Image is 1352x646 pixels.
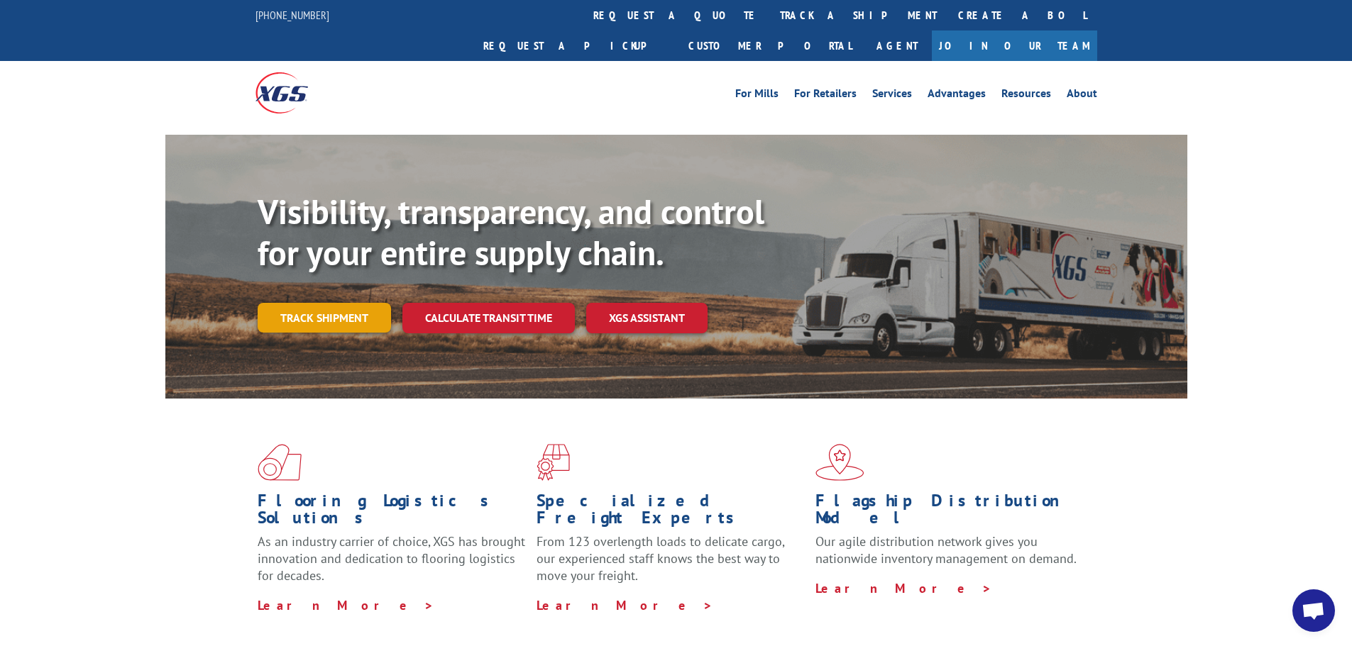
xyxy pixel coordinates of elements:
[872,88,912,104] a: Services
[586,303,708,333] a: XGS ASSISTANT
[258,533,525,584] span: As an industry carrier of choice, XGS has brought innovation and dedication to flooring logistics...
[473,30,678,61] a: Request a pickup
[258,189,764,274] b: Visibility, transparency, and control for your entire supply chain.
[402,303,575,333] a: Calculate transit time
[1067,88,1097,104] a: About
[258,303,391,333] a: Track shipment
[794,88,857,104] a: For Retailers
[258,444,302,481] img: xgs-icon-total-supply-chain-intelligence-red
[258,597,434,613] a: Learn More >
[815,444,864,481] img: xgs-icon-flagship-distribution-model-red
[932,30,1097,61] a: Join Our Team
[735,88,779,104] a: For Mills
[928,88,986,104] a: Advantages
[1001,88,1051,104] a: Resources
[258,492,526,533] h1: Flooring Logistics Solutions
[537,444,570,481] img: xgs-icon-focused-on-flooring-red
[255,8,329,22] a: [PHONE_NUMBER]
[678,30,862,61] a: Customer Portal
[862,30,932,61] a: Agent
[815,533,1077,567] span: Our agile distribution network gives you nationwide inventory management on demand.
[815,580,992,596] a: Learn More >
[815,492,1084,533] h1: Flagship Distribution Model
[537,492,805,533] h1: Specialized Freight Experts
[537,533,805,596] p: From 123 overlength loads to delicate cargo, our experienced staff knows the best way to move you...
[1292,589,1335,632] div: Open chat
[537,597,713,613] a: Learn More >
